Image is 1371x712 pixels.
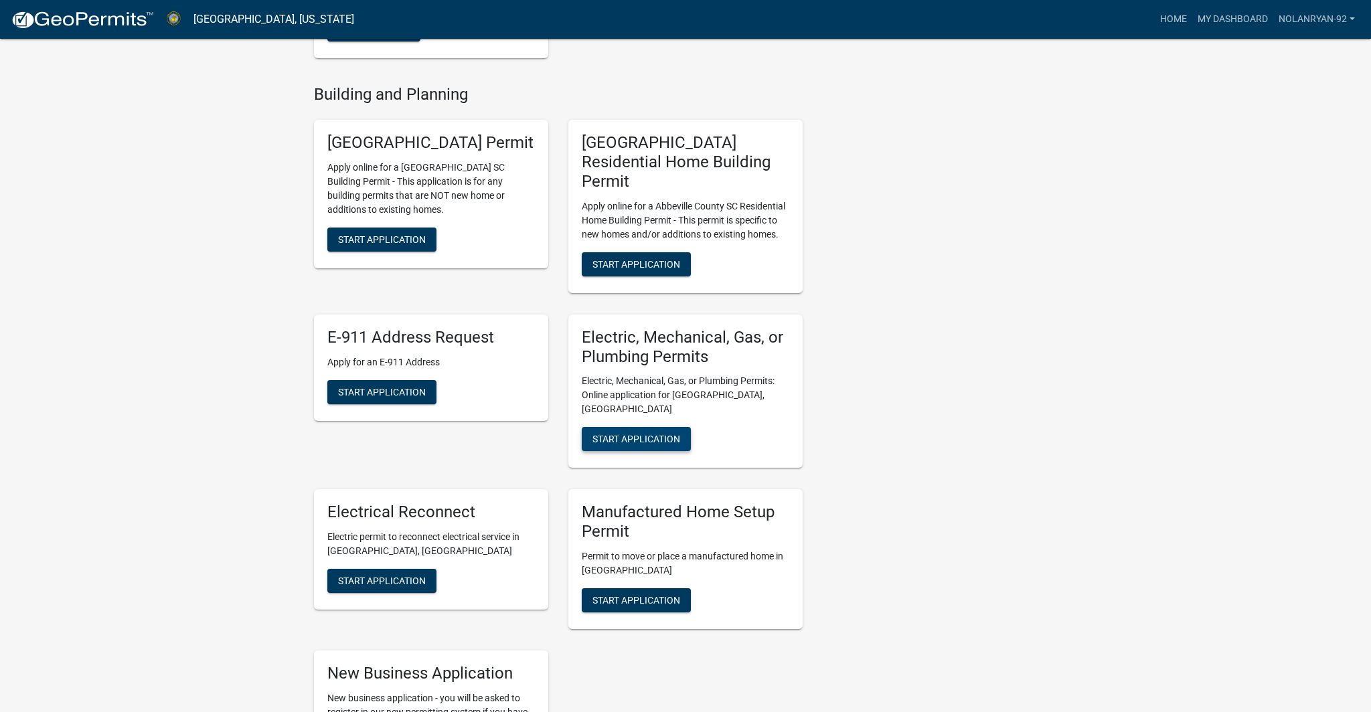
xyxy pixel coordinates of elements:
span: Start Application [338,386,426,397]
h5: New Business Application [327,664,535,683]
p: Electric permit to reconnect electrical service in [GEOGRAPHIC_DATA], [GEOGRAPHIC_DATA] [327,530,535,558]
button: Start Application [582,588,691,612]
button: Start Application [327,228,436,252]
p: Apply online for a [GEOGRAPHIC_DATA] SC Building Permit - This application is for any building pe... [327,161,535,217]
button: Start Application [327,569,436,593]
h5: E-911 Address Request [327,328,535,347]
h5: [GEOGRAPHIC_DATA] Permit [327,133,535,153]
button: Start Renewal [327,17,420,41]
a: nolanryan-92 [1273,7,1360,32]
span: Start Application [592,595,680,606]
p: Apply online for a Abbeville County SC Residential Home Building Permit - This permit is specific... [582,199,789,242]
button: Start Application [327,380,436,404]
span: Start Application [592,434,680,444]
h5: Electric, Mechanical, Gas, or Plumbing Permits [582,328,789,367]
h4: Building and Planning [314,85,803,104]
span: Start Application [338,234,426,245]
span: Start Application [338,575,426,586]
span: Start Application [592,258,680,269]
a: My Dashboard [1192,7,1273,32]
a: [GEOGRAPHIC_DATA], [US_STATE] [193,8,354,31]
button: Start Application [582,252,691,276]
button: Start Application [582,427,691,451]
h5: Electrical Reconnect [327,503,535,522]
img: Abbeville County, South Carolina [165,10,183,28]
h5: [GEOGRAPHIC_DATA] Residential Home Building Permit [582,133,789,191]
h5: Manufactured Home Setup Permit [582,503,789,541]
a: Home [1155,7,1192,32]
p: Electric, Mechanical, Gas, or Plumbing Permits: Online application for [GEOGRAPHIC_DATA], [GEOGRA... [582,374,789,416]
p: Permit to move or place a manufactured home in [GEOGRAPHIC_DATA] [582,549,789,577]
p: Apply for an E-911 Address [327,355,535,369]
